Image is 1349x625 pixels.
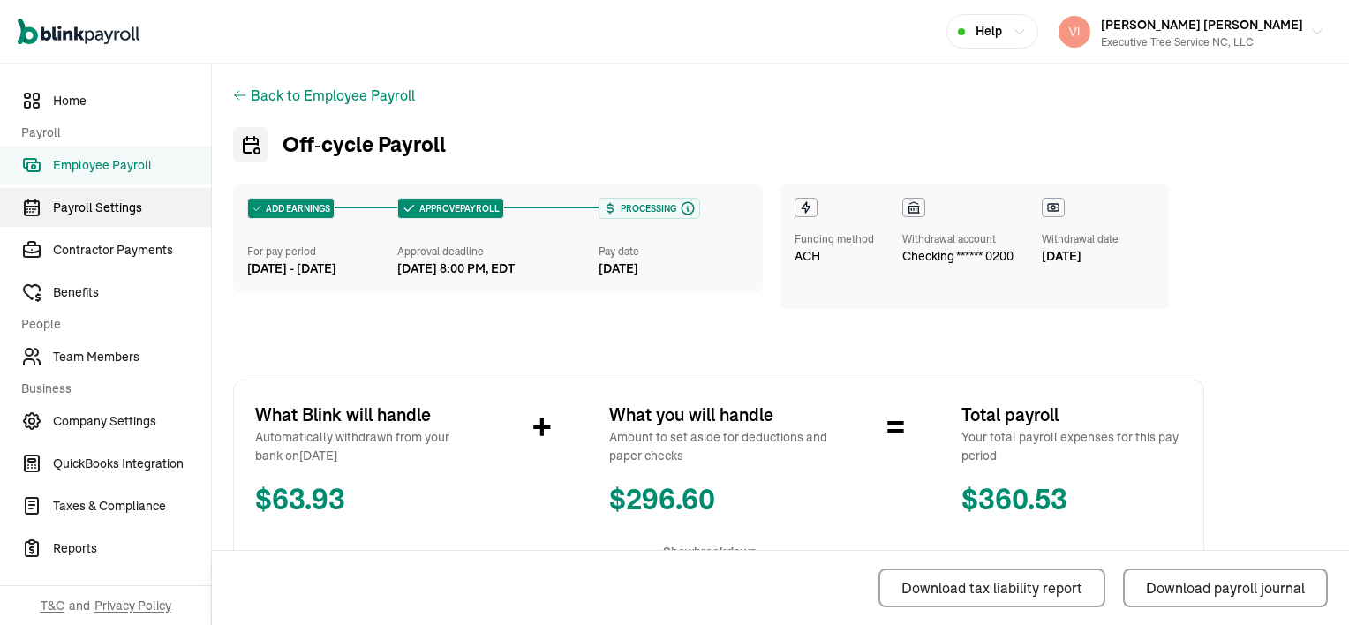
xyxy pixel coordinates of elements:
span: T&C [41,597,64,614]
div: Withdrawal account [902,231,1014,247]
span: Employee Payroll [53,156,211,175]
div: For pay period [247,244,397,260]
h1: Off‑cycle Payroll [233,127,1204,162]
div: Download payroll journal [1146,577,1305,599]
span: Amount to set aside for deductions and paper checks [609,428,830,465]
span: Total payroll [961,402,1182,428]
div: Withdrawal date [1042,231,1119,247]
span: Reports [53,539,211,558]
span: People [21,315,200,334]
span: Benefits [53,283,211,302]
span: Payroll Settings [53,199,211,217]
span: Taxes & Compliance [53,497,211,516]
span: Contractor Payments [53,241,211,260]
div: Pay date [599,244,749,260]
span: Show breakdown [663,543,757,561]
span: What you will handle [609,402,830,428]
span: Processing [617,202,676,215]
button: Download payroll journal [1123,569,1328,607]
span: $ 360.53 [961,479,1182,522]
span: What Blink will handle [255,402,476,428]
button: Download tax liability report [878,569,1105,607]
span: = [886,402,905,455]
div: Approval deadline [397,244,591,260]
div: [DATE] [1042,247,1119,266]
span: Payroll [21,124,200,142]
span: APPROVE PAYROLL [416,202,500,215]
div: [DATE] - [DATE] [247,260,397,278]
span: Home [53,92,211,110]
div: ADD EARNINGS [248,199,334,218]
div: Download tax liability report [901,577,1082,599]
span: QuickBooks Integration [53,455,211,473]
div: Executive Tree Service NC, LLC [1101,34,1303,50]
button: Back to Employee Payroll [251,85,415,106]
span: ACH [795,247,820,266]
button: Help [946,14,1038,49]
span: Automatically withdrawn from your bank on [DATE] [255,428,476,465]
span: $ 63.93 [255,479,476,522]
iframe: Chat Widget [1261,540,1349,625]
span: [PERSON_NAME] [PERSON_NAME] [1101,17,1303,33]
div: [DATE] 8:00 PM, EDT [397,260,515,278]
span: Your total payroll expenses for this pay period [961,428,1182,465]
span: Help [976,22,1002,41]
button: [PERSON_NAME] [PERSON_NAME]Executive Tree Service NC, LLC [1051,10,1331,54]
nav: Global [18,6,139,57]
div: [DATE] [599,260,749,278]
span: Privacy Policy [94,597,171,614]
span: + [532,402,552,455]
span: Business [21,380,200,398]
div: Funding method [795,231,874,247]
span: $ 296.60 [609,479,830,522]
span: Company Settings [53,412,211,431]
span: Team Members [53,348,211,366]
